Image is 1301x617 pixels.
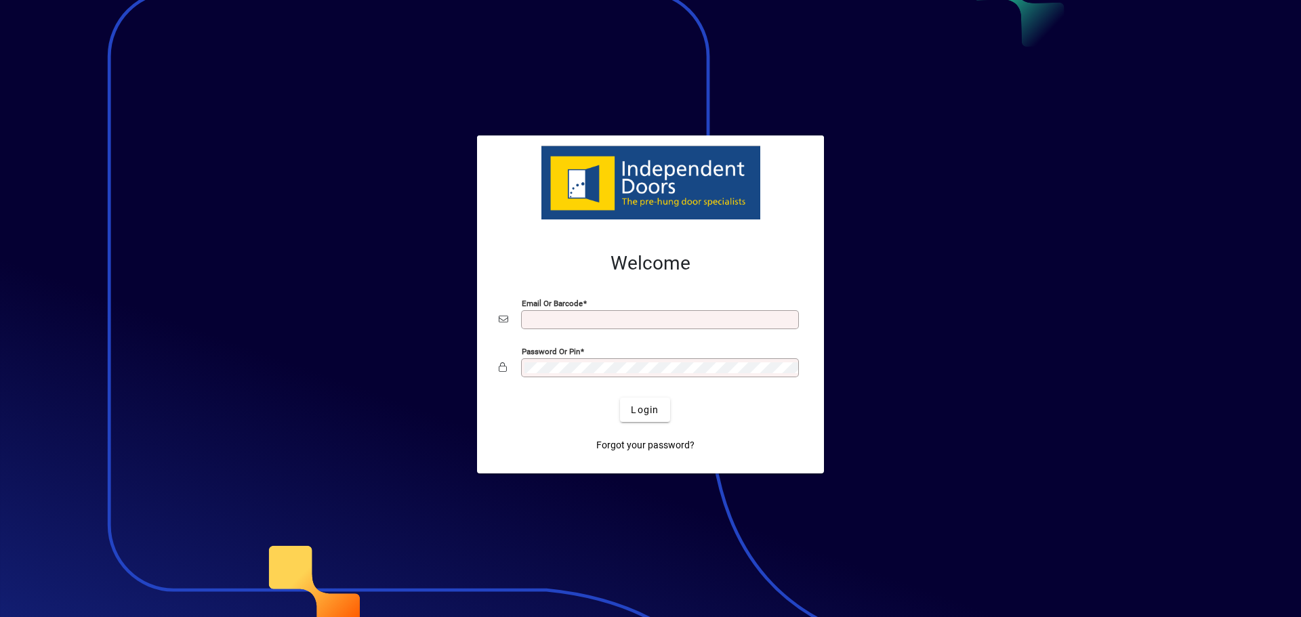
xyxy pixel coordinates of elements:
mat-label: Password or Pin [522,347,580,356]
span: Login [631,403,659,417]
mat-label: Email or Barcode [522,299,583,308]
button: Login [620,398,669,422]
span: Forgot your password? [596,438,695,452]
a: Forgot your password? [591,433,700,457]
h2: Welcome [499,252,802,275]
